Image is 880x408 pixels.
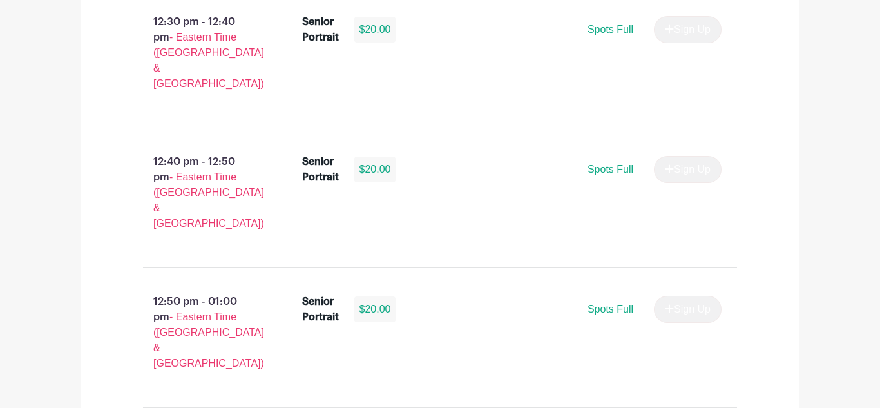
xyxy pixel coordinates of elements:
[302,294,339,325] div: Senior Portrait
[122,149,282,237] p: 12:40 pm - 12:50 pm
[354,296,396,322] div: $20.00
[302,154,339,185] div: Senior Portrait
[588,164,633,175] span: Spots Full
[354,17,396,43] div: $20.00
[354,157,396,182] div: $20.00
[153,171,264,229] span: - Eastern Time ([GEOGRAPHIC_DATA] & [GEOGRAPHIC_DATA])
[122,289,282,376] p: 12:50 pm - 01:00 pm
[122,9,282,97] p: 12:30 pm - 12:40 pm
[588,24,633,35] span: Spots Full
[153,311,264,369] span: - Eastern Time ([GEOGRAPHIC_DATA] & [GEOGRAPHIC_DATA])
[153,32,264,89] span: - Eastern Time ([GEOGRAPHIC_DATA] & [GEOGRAPHIC_DATA])
[302,14,339,45] div: Senior Portrait
[588,304,633,315] span: Spots Full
